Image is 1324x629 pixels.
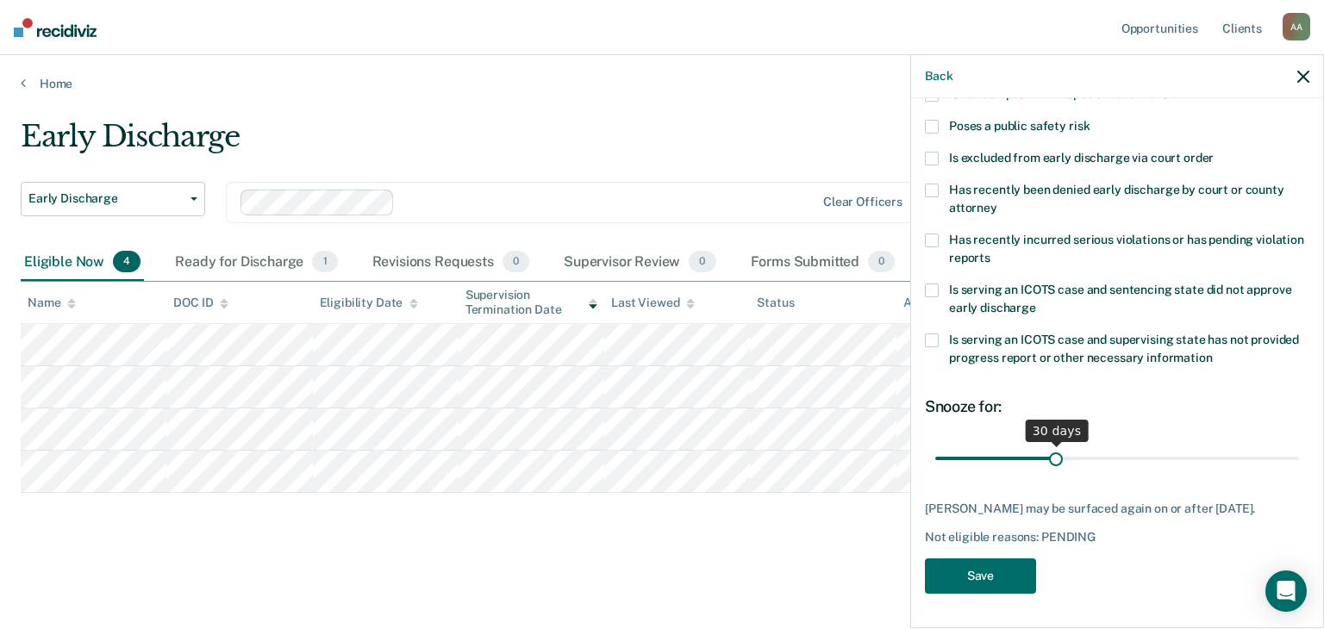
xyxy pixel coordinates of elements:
div: Ready for Discharge [172,244,340,282]
div: Last Viewed [611,296,695,310]
span: 0 [868,251,895,273]
div: [PERSON_NAME] may be surfaced again on or after [DATE]. [925,501,1309,516]
div: Not eligible reasons: PENDING [925,530,1309,545]
span: Has recently been denied early discharge by court or county attorney [949,183,1284,215]
div: Name [28,296,76,310]
div: Supervisor Review [560,244,720,282]
div: Snooze for: [925,397,1309,416]
span: 1 [312,251,337,273]
span: Has recently incurred serious violations or has pending violation reports [949,233,1304,265]
span: 4 [113,251,141,273]
a: Home [21,76,1303,91]
div: Supervision Termination Date [465,288,597,317]
div: Eligibility Date [320,296,419,310]
span: 0 [689,251,715,273]
span: Early Discharge [28,191,184,206]
span: Is excluded from early discharge via court order [949,151,1214,165]
button: Back [925,69,952,84]
div: Eligible Now [21,244,144,282]
div: Open Intercom Messenger [1265,570,1307,612]
div: Clear officers [823,195,902,209]
span: Poses a public safety risk [949,119,1090,133]
div: Status [757,296,794,310]
span: Is serving an ICOTS case and sentencing state did not approve early discharge [949,283,1291,314]
div: Early Discharge [21,119,1014,168]
div: Assigned to [903,296,984,310]
div: Revisions Requests [369,244,533,282]
div: 30 days [1026,420,1089,442]
div: DOC ID [173,296,228,310]
img: Recidiviz [14,18,97,37]
div: Forms Submitted [747,244,899,282]
button: Save [925,558,1036,594]
span: Is serving an ICOTS case and supervising state has not provided progress report or other necessar... [949,333,1299,364]
div: A A [1283,13,1310,40]
span: 0 [503,251,529,273]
